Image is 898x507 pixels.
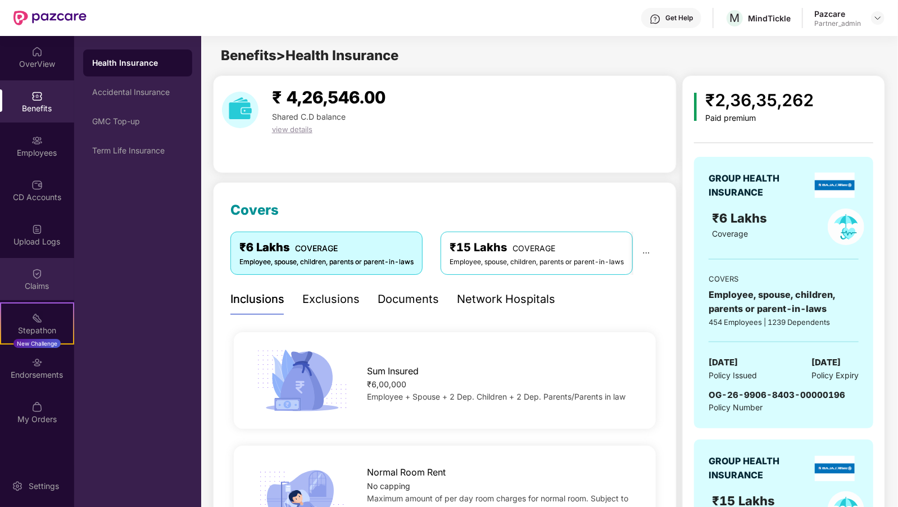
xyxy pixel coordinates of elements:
[92,88,183,97] div: Accidental Insurance
[31,90,43,102] img: svg+xml;base64,PHN2ZyBpZD0iQmVuZWZpdHMiIHhtbG5zPSJodHRwOi8vd3d3LnczLm9yZy8yMDAwL3N2ZyIgd2lkdGg9Ij...
[706,87,814,114] div: ₹2,36,35,262
[368,364,419,378] span: Sum Insured
[230,291,284,308] div: Inclusions
[450,257,624,268] div: Employee, spouse, children, parents or parent-in-laws
[709,273,859,284] div: COVERS
[31,313,43,324] img: svg+xml;base64,PHN2ZyB4bWxucz0iaHR0cDovL3d3dy53My5vcmcvMjAwMC9zdmciIHdpZHRoPSIyMSIgaGVpZ2h0PSIyMC...
[665,13,693,22] div: Get Help
[450,239,624,256] div: ₹15 Lakhs
[694,93,697,121] img: icon
[92,117,183,126] div: GMC Top-up
[239,257,414,268] div: Employee, spouse, children, parents or parent-in-laws
[31,224,43,235] img: svg+xml;base64,PHN2ZyBpZD0iVXBsb2FkX0xvZ3MiIGRhdGEtbmFtZT0iVXBsb2FkIExvZ3MiIHhtbG5zPSJodHRwOi8vd3...
[815,173,855,198] img: insurerLogo
[709,402,763,412] span: Policy Number
[12,481,23,492] img: svg+xml;base64,PHN2ZyBpZD0iU2V0dGluZy0yMHgyMCIgeG1sbnM9Imh0dHA6Ly93d3cudzMub3JnLzIwMDAvc3ZnIiB3aW...
[230,202,279,218] span: Covers
[712,229,748,238] span: Coverage
[814,19,861,28] div: Partner_admin
[811,369,859,382] span: Policy Expiry
[709,390,845,400] span: OG-26-9906-8403-00000196
[31,401,43,413] img: svg+xml;base64,PHN2ZyBpZD0iTXlfT3JkZXJzIiBkYXRhLW5hbWU9Ik15IE9yZGVycyIgeG1sbnM9Imh0dHA6Ly93d3cudz...
[272,125,312,134] span: view details
[92,57,183,69] div: Health Insurance
[378,291,439,308] div: Documents
[730,11,740,25] span: M
[368,480,637,492] div: No capping
[709,356,738,369] span: [DATE]
[13,339,61,348] div: New Challenge
[1,325,73,336] div: Stepathon
[368,465,446,479] span: Normal Room Rent
[811,356,841,369] span: [DATE]
[239,239,414,256] div: ₹6 Lakhs
[92,146,183,155] div: Term Life Insurance
[873,13,882,22] img: svg+xml;base64,PHN2ZyBpZD0iRHJvcGRvd24tMzJ4MzIiIHhtbG5zPSJodHRwOi8vd3d3LnczLm9yZy8yMDAwL3N2ZyIgd2...
[221,47,398,64] span: Benefits > Health Insurance
[31,46,43,57] img: svg+xml;base64,PHN2ZyBpZD0iSG9tZSIgeG1sbnM9Imh0dHA6Ly93d3cudzMub3JnLzIwMDAvc3ZnIiB3aWR0aD0iMjAiIG...
[709,369,757,382] span: Policy Issued
[709,454,807,482] div: GROUP HEALTH INSURANCE
[253,346,352,415] img: icon
[272,112,346,121] span: Shared C.D balance
[368,378,637,391] div: ₹6,00,000
[31,135,43,146] img: svg+xml;base64,PHN2ZyBpZD0iRW1wbG95ZWVzIiB4bWxucz0iaHR0cDovL3d3dy53My5vcmcvMjAwMC9zdmciIHdpZHRoPS...
[25,481,62,492] div: Settings
[31,179,43,191] img: svg+xml;base64,PHN2ZyBpZD0iQ0RfQWNjb3VudHMiIGRhdGEtbmFtZT0iQ0QgQWNjb3VudHMiIHhtbG5zPSJodHRwOi8vd3...
[13,11,87,25] img: New Pazcare Logo
[513,243,555,253] span: COVERAGE
[272,87,385,107] span: ₹ 4,26,546.00
[650,13,661,25] img: svg+xml;base64,PHN2ZyBpZD0iSGVscC0zMngzMiIgeG1sbnM9Imh0dHA6Ly93d3cudzMub3JnLzIwMDAvc3ZnIiB3aWR0aD...
[706,114,814,123] div: Paid premium
[633,232,659,274] button: ellipsis
[295,243,338,253] span: COVERAGE
[709,288,859,316] div: Employee, spouse, children, parents or parent-in-laws
[457,291,555,308] div: Network Hospitals
[712,211,770,225] span: ₹6 Lakhs
[31,268,43,279] img: svg+xml;base64,PHN2ZyBpZD0iQ2xhaW0iIHhtbG5zPSJodHRwOi8vd3d3LnczLm9yZy8yMDAwL3N2ZyIgd2lkdGg9IjIwIi...
[709,316,859,328] div: 454 Employees | 1239 Dependents
[222,92,258,128] img: download
[815,456,855,481] img: insurerLogo
[31,357,43,368] img: svg+xml;base64,PHN2ZyBpZD0iRW5kb3JzZW1lbnRzIiB4bWxucz0iaHR0cDovL3d3dy53My5vcmcvMjAwMC9zdmciIHdpZH...
[709,171,807,200] div: GROUP HEALTH INSURANCE
[642,249,650,257] span: ellipsis
[368,392,626,401] span: Employee + Spouse + 2 Dep. Children + 2 Dep. Parents/Parents in law
[302,291,360,308] div: Exclusions
[828,209,864,245] img: policyIcon
[748,13,791,24] div: MindTickle
[814,8,861,19] div: Pazcare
